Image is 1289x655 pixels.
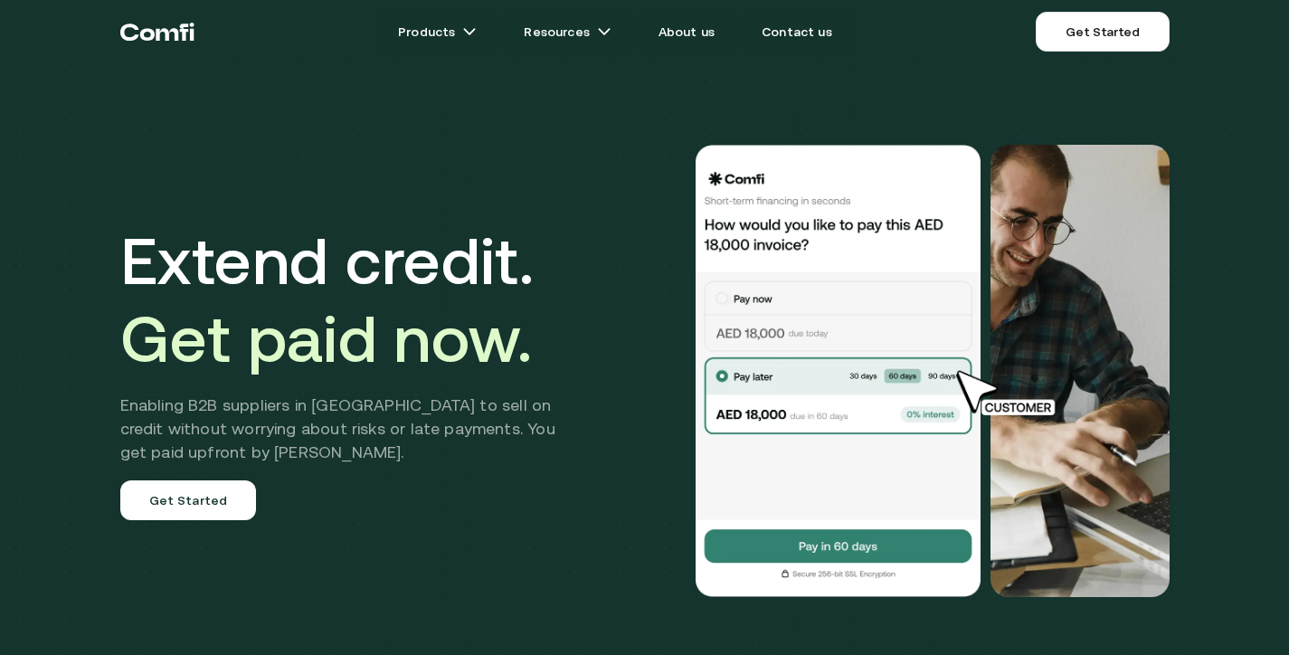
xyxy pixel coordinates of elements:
[943,368,1076,419] img: cursor
[120,301,533,375] span: Get paid now.
[120,480,257,520] a: Get Started
[990,145,1170,597] img: Would you like to pay this AED 18,000.00 invoice?
[740,14,854,50] a: Contact us
[376,14,498,50] a: Productsarrow icons
[694,145,983,597] img: Would you like to pay this AED 18,000.00 invoice?
[120,222,583,377] h1: Extend credit.
[462,24,477,39] img: arrow icons
[120,5,194,59] a: Return to the top of the Comfi home page
[597,24,611,39] img: arrow icons
[637,14,736,50] a: About us
[120,394,583,464] h2: Enabling B2B suppliers in [GEOGRAPHIC_DATA] to sell on credit without worrying about risks or lat...
[502,14,632,50] a: Resourcesarrow icons
[1036,12,1169,52] a: Get Started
